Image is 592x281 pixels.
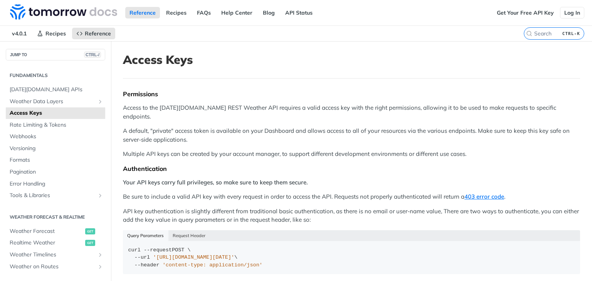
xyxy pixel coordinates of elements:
span: curl [128,247,141,253]
span: Rate Limiting & Tokens [10,121,103,129]
a: Reference [125,7,160,18]
div: POST \ \ [128,246,575,269]
a: Access Keys [6,107,105,119]
p: Multiple API keys can be created by your account manager, to support different development enviro... [123,150,580,159]
a: Blog [259,7,279,18]
a: [DATE][DOMAIN_NAME] APIs [6,84,105,95]
h2: Fundamentals [6,72,105,79]
a: Pagination [6,166,105,178]
a: Weather TimelinesShow subpages for Weather Timelines [6,249,105,261]
a: Log In [560,7,584,18]
a: 403 error code [464,193,504,200]
a: API Status [281,7,317,18]
span: Versioning [10,145,103,152]
span: --request [144,247,172,253]
p: A default, "private" access token is available on your Dashboard and allows access to all of your... [123,127,580,144]
span: Weather Data Layers [10,98,95,105]
span: [DATE][DOMAIN_NAME] APIs [10,86,103,94]
a: Tools & LibrariesShow subpages for Tools & Libraries [6,190,105,201]
img: Tomorrow.io Weather API Docs [10,4,117,20]
a: Recipes [33,28,70,39]
h1: Access Keys [123,53,580,67]
span: Realtime Weather [10,239,83,247]
kbd: CTRL-K [560,30,582,37]
span: CTRL-/ [84,52,101,58]
span: v4.0.1 [8,28,31,39]
strong: Your API keys carry full privileges, so make sure to keep them secure. [123,179,308,186]
a: Rate Limiting & Tokens [6,119,105,131]
span: --url [135,254,150,260]
a: Webhooks [6,131,105,142]
span: Weather Forecast [10,227,83,235]
a: Error Handling [6,178,105,190]
button: Show subpages for Weather Data Layers [97,99,103,105]
span: Weather Timelines [10,251,95,259]
button: Show subpages for Weather on Routes [97,264,103,270]
a: FAQs [193,7,215,18]
a: Reference [72,28,115,39]
a: Realtime Weatherget [6,237,105,249]
a: Recipes [162,7,191,18]
span: Webhooks [10,133,103,140]
span: Recipes [45,30,66,37]
span: Reference [85,30,111,37]
svg: Search [526,30,532,37]
p: Be sure to include a valid API key with every request in order to access the API. Requests not pr... [123,192,580,201]
a: Weather on RoutesShow subpages for Weather on Routes [6,261,105,273]
span: Access Keys [10,109,103,117]
span: '[URL][DOMAIN_NAME][DATE]' [153,254,234,260]
span: Tools & Libraries [10,192,95,199]
span: Formats [10,156,103,164]
div: Permissions [123,90,580,98]
a: Weather Data LayersShow subpages for Weather Data Layers [6,96,105,107]
button: Show subpages for Weather Timelines [97,252,103,258]
a: Versioning [6,143,105,154]
span: 'content-type: application/json' [163,262,262,268]
p: Access to the [DATE][DOMAIN_NAME] REST Weather API requires a valid access key with the right per... [123,104,580,121]
a: Help Center [217,7,257,18]
span: Pagination [10,168,103,176]
span: Weather on Routes [10,263,95,271]
span: Error Handling [10,180,103,188]
a: Get Your Free API Key [493,7,558,18]
span: get [85,228,95,234]
button: Show subpages for Tools & Libraries [97,192,103,199]
span: --header [135,262,160,268]
h2: Weather Forecast & realtime [6,214,105,221]
a: Formats [6,154,105,166]
div: Authentication [123,165,580,172]
p: API key authentication is slightly different from traditional basic authentication, as there is n... [123,207,580,224]
button: Request Header [168,230,210,241]
button: JUMP TOCTRL-/ [6,49,105,60]
span: get [85,240,95,246]
a: Weather Forecastget [6,226,105,237]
